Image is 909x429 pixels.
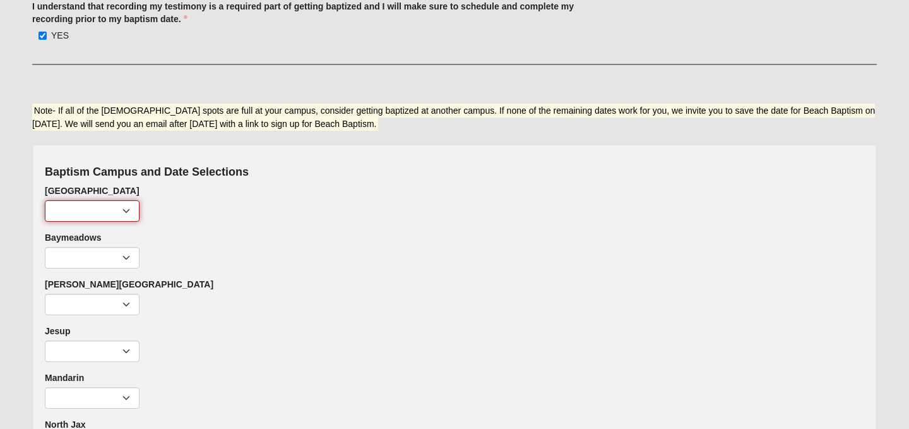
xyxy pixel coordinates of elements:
h4: Baptism Campus and Date Selections [45,166,864,179]
mark: Note- If all of the [DEMOGRAPHIC_DATA] spots are full at your campus, consider getting baptized a... [32,104,875,131]
input: YES [39,32,47,40]
span: YES [51,30,69,40]
label: Mandarin [45,372,84,384]
label: [GEOGRAPHIC_DATA] [45,184,140,197]
label: Jesup [45,325,70,337]
label: Baymeadows [45,231,101,244]
label: [PERSON_NAME][GEOGRAPHIC_DATA] [45,278,213,291]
